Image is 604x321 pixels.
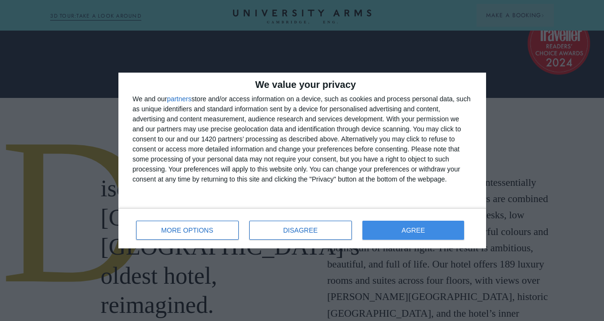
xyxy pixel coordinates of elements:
button: AGREE [362,221,465,240]
span: MORE OPTIONS [161,227,213,234]
div: qc-cmp2-ui [118,73,486,248]
span: DISAGREE [283,227,318,234]
div: We and our store and/or access information on a device, such as cookies and process personal data... [133,94,472,184]
button: DISAGREE [249,221,352,240]
span: AGREE [402,227,425,234]
button: partners [167,96,191,102]
h2: We value your privacy [133,80,472,89]
button: MORE OPTIONS [136,221,239,240]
